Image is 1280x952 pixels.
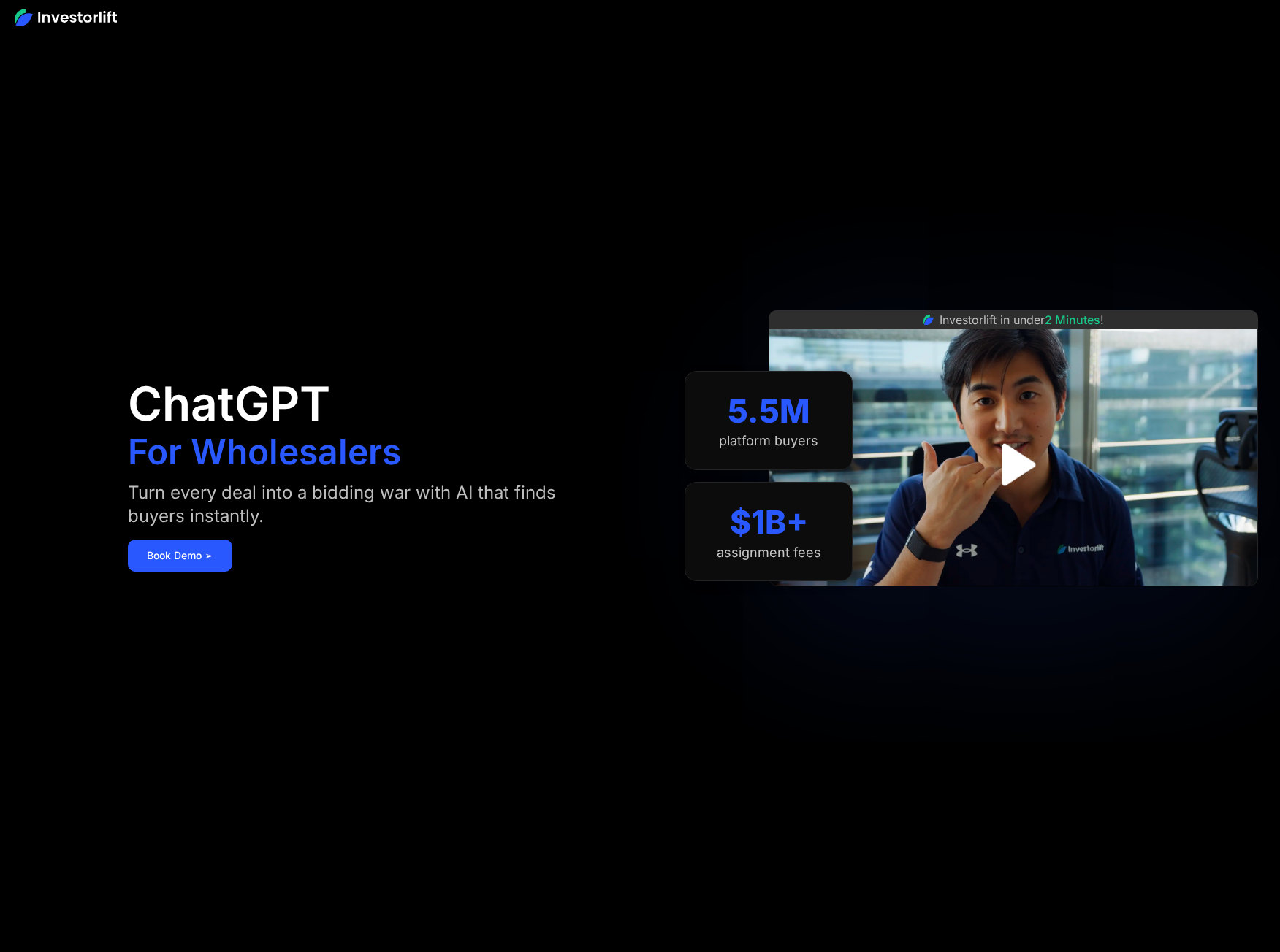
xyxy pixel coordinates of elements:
div: platform buyers [719,433,818,449]
div: Turn every deal into a bidding war with AI that finds buyers instantly. [128,481,604,528]
h1: ChatGPT [128,380,330,427]
div: Investorlift in under ! [940,311,1104,329]
iframe: Customer reviews powered by Trustpilot [904,594,1123,611]
span: 2 Minutes [1045,312,1100,327]
div: 5.5M [728,392,810,431]
h1: For Wholesalers [128,434,401,469]
a: Book Demo ➢ [128,540,232,572]
div: assignment fees [717,545,821,561]
div: $1B+ [730,503,808,542]
a: open lightbox [981,432,1046,497]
